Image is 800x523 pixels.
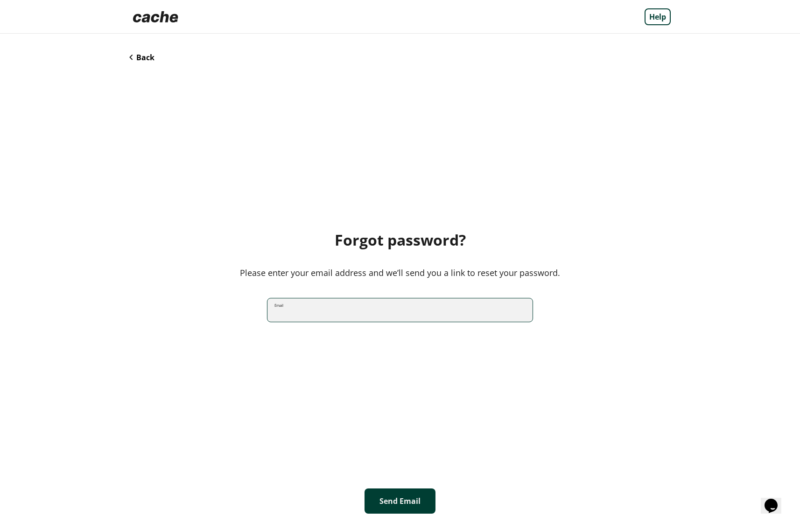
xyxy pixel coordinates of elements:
[129,55,133,60] img: Back Icon
[365,488,435,514] button: Send Email
[335,231,466,249] div: Forgot password?
[761,486,791,514] iframe: chat widget
[645,8,671,25] a: Help
[129,52,154,63] button: Back
[129,7,182,26] img: Logo
[274,303,283,308] label: Email
[240,266,560,279] div: Please enter your email address and we’ll send you a link to reset your password.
